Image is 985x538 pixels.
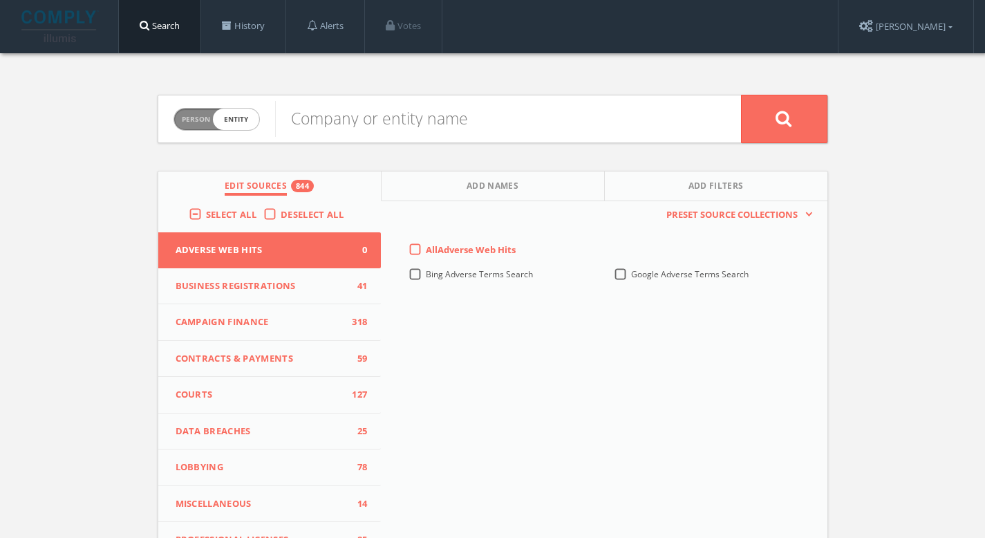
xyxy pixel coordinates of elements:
span: Campaign Finance [176,315,347,329]
span: Deselect All [281,208,344,221]
button: Courts127 [158,377,382,414]
button: Campaign Finance318 [158,304,382,341]
button: Add Filters [605,171,827,201]
span: 41 [346,279,367,293]
span: Google Adverse Terms Search [631,268,749,280]
button: Business Registrations41 [158,268,382,305]
span: Data Breaches [176,425,347,438]
button: Edit Sources844 [158,171,382,201]
button: Contracts & Payments59 [158,341,382,378]
button: Preset Source Collections [659,208,813,222]
span: entity [213,109,259,130]
span: Miscellaneous [176,497,347,511]
span: Add Filters [688,180,744,196]
span: Bing Adverse Terms Search [426,268,533,280]
span: Contracts & Payments [176,352,347,366]
span: 25 [346,425,367,438]
button: Miscellaneous14 [158,486,382,523]
span: 0 [346,243,367,257]
span: Select All [206,208,256,221]
span: Add Names [467,180,518,196]
span: Adverse Web Hits [176,243,347,257]
span: Preset Source Collections [659,208,805,222]
span: All Adverse Web Hits [426,243,516,256]
button: Data Breaches25 [158,414,382,450]
div: 844 [291,180,314,192]
span: 127 [346,388,367,402]
span: Edit Sources [225,180,287,196]
span: Lobbying [176,461,347,474]
img: illumis [21,10,99,42]
button: Adverse Web Hits0 [158,232,382,268]
span: 14 [346,497,367,511]
span: Business Registrations [176,279,347,293]
span: 59 [346,352,367,366]
span: Person [182,114,210,124]
button: Add Names [382,171,605,201]
span: Courts [176,388,347,402]
button: Lobbying78 [158,449,382,486]
span: 78 [346,461,367,474]
span: 318 [346,315,367,329]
